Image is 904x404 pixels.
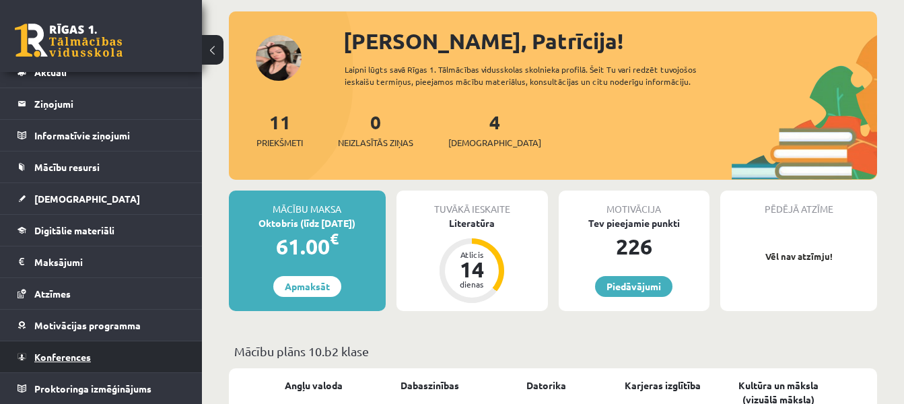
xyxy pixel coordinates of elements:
div: Literatūra [396,216,548,230]
legend: Maksājumi [34,246,185,277]
a: Maksājumi [18,246,185,277]
a: Konferences [18,341,185,372]
a: Angļu valoda [285,378,343,393]
div: Mācību maksa [229,191,386,216]
a: Piedāvājumi [595,276,672,297]
span: Atzīmes [34,288,71,300]
div: Motivācija [559,191,710,216]
a: Motivācijas programma [18,310,185,341]
span: [DEMOGRAPHIC_DATA] [448,136,541,149]
span: Konferences [34,351,91,363]
div: Pēdējā atzīme [720,191,877,216]
span: Neizlasītās ziņas [338,136,413,149]
a: 11Priekšmeti [256,110,303,149]
p: Vēl nav atzīmju! [727,250,870,263]
a: Digitālie materiāli [18,215,185,246]
a: Rīgas 1. Tālmācības vidusskola [15,24,123,57]
div: 226 [559,230,710,263]
div: Atlicis [452,250,492,259]
a: Atzīmes [18,278,185,309]
span: [DEMOGRAPHIC_DATA] [34,193,140,205]
a: Karjeras izglītība [625,378,701,393]
div: Tev pieejamie punkti [559,216,710,230]
span: Motivācijas programma [34,319,141,331]
a: Literatūra Atlicis 14 dienas [396,216,548,305]
a: Ziņojumi [18,88,185,119]
div: [PERSON_NAME], Patrīcija! [343,25,877,57]
a: Dabaszinības [401,378,459,393]
a: Apmaksāt [273,276,341,297]
a: 0Neizlasītās ziņas [338,110,413,149]
span: € [330,229,339,248]
legend: Informatīvie ziņojumi [34,120,185,151]
span: Aktuāli [34,66,67,78]
span: Digitālie materiāli [34,224,114,236]
div: Tuvākā ieskaite [396,191,548,216]
span: Mācību resursi [34,161,100,173]
a: Mācību resursi [18,151,185,182]
p: Mācību plāns 10.b2 klase [234,342,872,360]
a: Informatīvie ziņojumi [18,120,185,151]
div: Oktobris (līdz [DATE]) [229,216,386,230]
a: 4[DEMOGRAPHIC_DATA] [448,110,541,149]
span: Priekšmeti [256,136,303,149]
a: Aktuāli [18,57,185,88]
a: Datorika [526,378,566,393]
div: 61.00 [229,230,386,263]
div: 14 [452,259,492,280]
div: dienas [452,280,492,288]
div: Laipni lūgts savā Rīgas 1. Tālmācības vidusskolas skolnieka profilā. Šeit Tu vari redzēt tuvojošo... [345,63,734,88]
legend: Ziņojumi [34,88,185,119]
a: [DEMOGRAPHIC_DATA] [18,183,185,214]
span: Proktoringa izmēģinājums [34,382,151,395]
a: Proktoringa izmēģinājums [18,373,185,404]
